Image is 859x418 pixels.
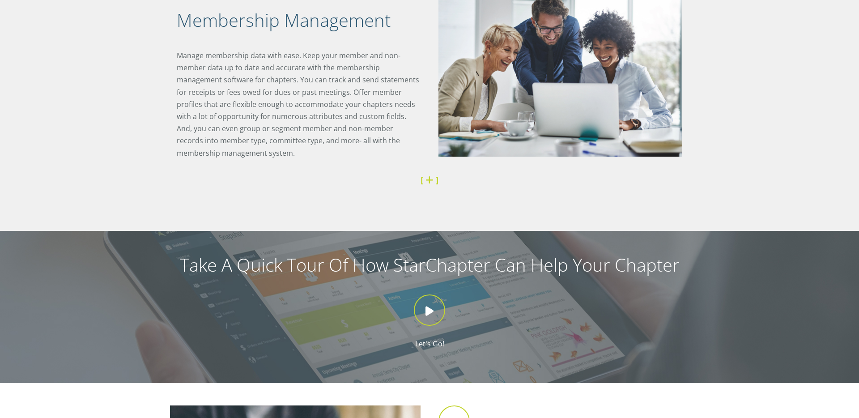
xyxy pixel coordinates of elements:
strong: ] [436,174,438,186]
a: Let's Go! [414,304,445,349]
p: Manage membership data with ease. Keep your member and non-member data up to date and accurate wi... [177,50,421,159]
h2: Membership Management [177,9,421,32]
strong: [ [421,174,423,186]
h2: Take A Quick Tour Of How StarChapter Can Help Your Chapter [9,253,850,277]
